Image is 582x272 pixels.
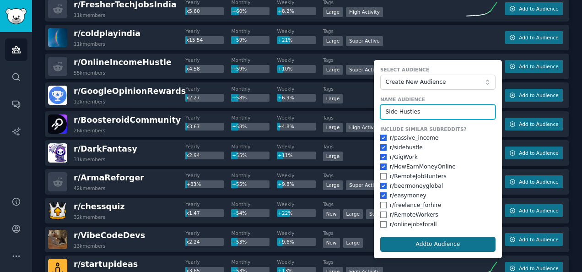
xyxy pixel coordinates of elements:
[74,144,137,153] span: r/ DarkFantasy
[346,7,383,17] div: High Activity
[231,230,277,236] dt: Monthly
[390,173,447,181] div: r/ RemoteJobHunters
[74,260,138,269] span: r/ startupideas
[185,114,231,121] dt: Yearly
[231,86,277,92] dt: Monthly
[232,37,247,43] span: +59%
[232,210,247,216] span: +54%
[232,95,247,100] span: +58%
[323,238,340,248] div: New
[185,172,231,179] dt: Yearly
[186,66,200,71] span: x4.58
[519,92,558,98] span: Add to Audience
[74,98,105,105] div: 12k members
[343,238,363,248] div: Large
[231,143,277,150] dt: Monthly
[380,66,496,73] label: Select Audience
[323,259,460,265] dt: Tags
[519,63,558,70] span: Add to Audience
[519,207,558,214] span: Add to Audience
[185,57,231,63] dt: Yearly
[232,8,247,14] span: +60%
[366,209,403,219] div: Super Active
[48,28,67,47] img: coldplayindia
[323,180,343,190] div: Large
[48,86,67,105] img: GoogleOpinionRewards
[185,201,231,207] dt: Yearly
[74,12,105,18] div: 11k members
[505,175,563,188] button: Add to Audience
[74,214,105,220] div: 32k members
[390,201,442,210] div: r/ freelance_forhire
[186,8,200,14] span: x5.60
[186,210,200,216] span: x1.47
[277,143,323,150] dt: Weekly
[232,124,247,129] span: +58%
[390,144,423,152] div: r/ sidehustle
[380,237,496,252] button: Addto Audience
[505,233,563,246] button: Add to Audience
[74,243,105,249] div: 13k members
[346,123,383,132] div: High Activity
[390,134,438,142] div: r/ passive_income
[277,172,323,179] dt: Weekly
[278,37,292,43] span: +21%
[323,143,460,150] dt: Tags
[5,8,27,24] img: GummySearch logo
[519,265,558,272] span: Add to Audience
[278,181,294,187] span: +9.8%
[74,127,105,134] div: 26k members
[278,124,294,129] span: +4.8%
[323,86,460,92] dt: Tags
[48,143,67,163] img: DarkFantasy
[519,5,558,12] span: Add to Audience
[231,201,277,207] dt: Monthly
[232,239,247,245] span: +53%
[519,179,558,185] span: Add to Audience
[277,114,323,121] dt: Weekly
[519,236,558,243] span: Add to Audience
[505,118,563,131] button: Add to Audience
[277,201,323,207] dt: Weekly
[505,89,563,102] button: Add to Audience
[278,239,294,245] span: +9.6%
[323,114,460,121] dt: Tags
[278,95,294,100] span: +6.9%
[323,65,343,75] div: Large
[232,152,247,158] span: +55%
[505,60,563,73] button: Add to Audience
[277,86,323,92] dt: Weekly
[74,41,105,47] div: 11k members
[323,7,343,17] div: Large
[323,201,460,207] dt: Tags
[231,259,277,265] dt: Monthly
[390,221,437,229] div: r/ onlinejobsforall
[278,210,292,216] span: +22%
[380,96,496,103] label: Name Audience
[186,239,200,245] span: x2.24
[185,259,231,265] dt: Yearly
[185,86,231,92] dt: Yearly
[231,172,277,179] dt: Monthly
[74,87,186,96] span: r/ GoogleOpinionRewards
[343,209,363,219] div: Large
[185,28,231,34] dt: Yearly
[232,181,247,187] span: +55%
[323,209,340,219] div: New
[185,143,231,150] dt: Yearly
[278,8,294,14] span: +8.2%
[323,172,460,179] dt: Tags
[505,147,563,159] button: Add to Audience
[74,115,181,125] span: r/ BoosteroidCommunity
[277,28,323,34] dt: Weekly
[277,57,323,63] dt: Weekly
[323,57,460,63] dt: Tags
[346,65,383,75] div: Super Active
[186,124,200,129] span: x3.67
[385,78,485,87] span: Create New Audience
[390,153,418,162] div: r/ GigWork
[74,70,105,76] div: 55k members
[74,29,140,38] span: r/ coldplayindia
[74,173,144,182] span: r/ ArmaReforger
[519,150,558,156] span: Add to Audience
